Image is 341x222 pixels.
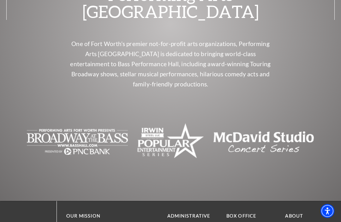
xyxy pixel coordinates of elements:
[285,213,303,219] a: About
[320,204,334,218] div: Accessibility Menu
[226,212,276,220] p: BOX OFFICE
[68,39,273,89] p: One of Fort Worth’s premier not-for-profit arts organizations, Performing Arts [GEOGRAPHIC_DATA] ...
[66,212,145,220] p: OUR MISSION
[27,123,128,161] img: The image is blank or empty.
[137,137,203,145] a: The image is completely blank with no visible content. - open in a new tab
[213,123,314,161] img: Text logo for "McDavid Studio Concert Series" in a clean, modern font.
[27,137,128,145] a: The image is blank or empty. - open in a new tab
[137,121,203,163] img: The image is completely blank with no visible content.
[213,137,314,145] a: Text logo for "McDavid Studio Concert Series" in a clean, modern font. - open in a new tab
